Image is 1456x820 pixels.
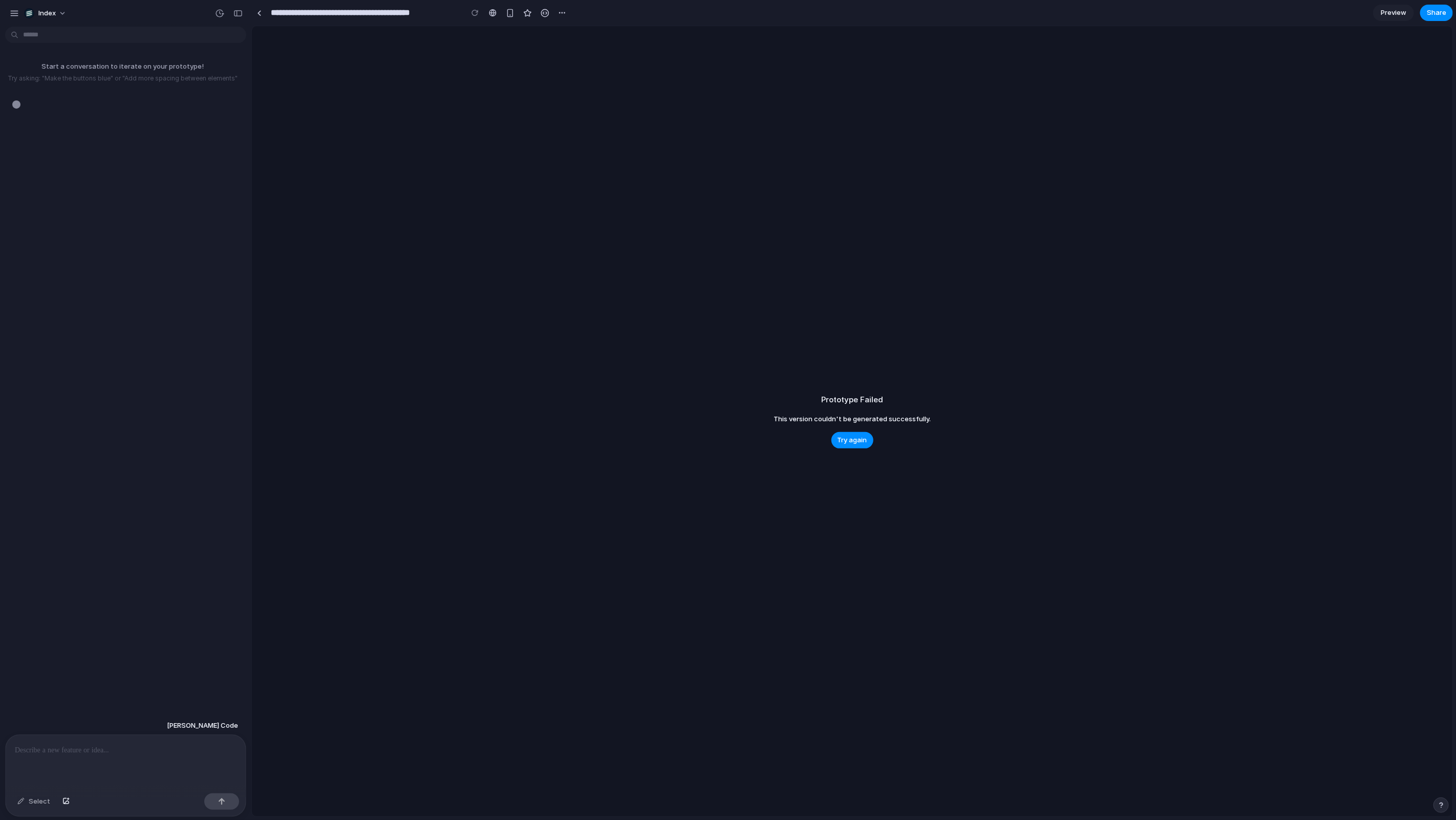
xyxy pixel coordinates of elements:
button: Share [1420,5,1453,21]
span: This version couldn't be generated successfully. [774,414,931,424]
span: Try again [838,435,867,445]
span: Preview [1381,8,1406,18]
button: Index [20,5,72,22]
span: Index [38,8,56,18]
button: Try again [831,432,873,448]
span: [PERSON_NAME] Code [167,721,238,731]
h2: Prototype Failed [821,394,883,406]
button: [PERSON_NAME] Code [164,716,241,735]
p: Try asking: "Make the buttons blue" or "Add more spacing between elements" [4,74,241,83]
span: Share [1427,8,1446,18]
p: Start a conversation to iterate on your prototype! [4,61,241,72]
a: Preview [1373,5,1414,21]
